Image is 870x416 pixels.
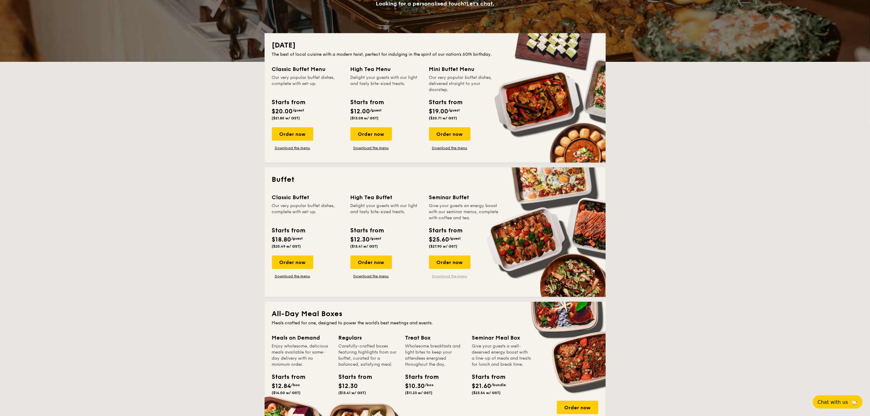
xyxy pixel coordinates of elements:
[272,175,598,185] h2: Buffet
[429,244,458,249] span: ($27.90 w/ GST)
[405,391,433,395] span: ($11.23 w/ GST)
[272,75,343,93] div: Our very popular buffet dishes, complete with set-up.
[429,65,500,73] div: Mini Buffet Menu
[272,333,331,342] div: Meals on Demand
[472,333,531,342] div: Seminar Meal Box
[449,108,460,112] span: /guest
[350,236,370,243] span: $12.30
[851,399,858,406] span: 🦙
[429,274,470,279] a: Download the menu
[272,320,598,326] div: Meals crafted for one, designed to power the world's best meetings and events.
[429,116,457,120] span: ($20.71 w/ GST)
[291,236,303,241] span: /guest
[429,256,470,269] div: Order now
[272,236,291,243] span: $18.80
[429,226,462,235] div: Starts from
[350,108,370,115] span: $12.00
[818,399,848,405] span: Chat with us
[472,391,501,395] span: ($23.54 w/ GST)
[405,383,425,390] span: $10.30
[272,51,598,58] div: The best of local cuisine with a modern twist, perfect for indulging in the spirit of our nation’...
[350,203,422,221] div: Delight your guests with our light and tasty bite-sized treats.
[350,226,384,235] div: Starts from
[370,108,382,112] span: /guest
[813,395,863,409] button: Chat with us🦙
[339,372,366,382] div: Starts from
[272,391,301,395] span: ($14.00 w/ GST)
[272,309,598,319] h2: All-Day Meal Boxes
[405,343,465,368] div: Wholesome breakfasts and light bites to keep your attendees energised throughout the day.
[272,256,313,269] div: Order now
[339,333,398,342] div: Regulars
[272,116,300,120] span: ($21.80 w/ GST)
[472,383,491,390] span: $21.60
[339,383,358,390] span: $12.30
[272,226,305,235] div: Starts from
[291,383,300,387] span: /box
[272,193,343,202] div: Classic Buffet
[425,383,434,387] span: /box
[350,127,392,141] div: Order now
[429,146,470,150] a: Download the menu
[272,127,313,141] div: Order now
[405,372,433,382] div: Starts from
[272,244,301,249] span: ($20.49 w/ GST)
[272,98,305,107] div: Starts from
[350,193,422,202] div: High Tea Buffet
[272,383,291,390] span: $12.84
[272,41,598,50] h2: [DATE]
[429,98,462,107] div: Starts from
[472,343,531,368] div: Give your guests a well-deserved energy boost with a line-up of meals and treats for lunch and br...
[429,75,500,93] div: Our very popular buffet dishes, delivered straight to your doorstep.
[467,0,494,7] span: Let's chat.
[350,98,384,107] div: Starts from
[429,127,470,141] div: Order now
[272,274,313,279] a: Download the menu
[272,146,313,150] a: Download the menu
[405,333,465,342] div: Treat Box
[339,391,366,395] span: ($13.41 w/ GST)
[350,75,422,93] div: Delight your guests with our light and tasty bite-sized treats.
[350,256,392,269] div: Order now
[272,372,299,382] div: Starts from
[272,65,343,73] div: Classic Buffet Menu
[272,343,331,368] div: Enjoy wholesome, delicious meals available for same-day delivery with no minimum order.
[350,244,378,249] span: ($13.41 w/ GST)
[339,343,398,368] div: Carefully-crafted boxes featuring highlights from our buffet, curated for a balanced, satisfying ...
[491,383,506,387] span: /bundle
[429,203,500,221] div: Give your guests an energy boost with our seminar menus, complete with coffee and tea.
[272,203,343,221] div: Our very popular buffet dishes, complete with set-up.
[429,193,500,202] div: Seminar Buffet
[370,236,382,241] span: /guest
[472,372,499,382] div: Starts from
[272,108,293,115] span: $20.00
[429,108,449,115] span: $19.00
[350,146,392,150] a: Download the menu
[449,236,461,241] span: /guest
[350,116,379,120] span: ($13.08 w/ GST)
[557,401,598,414] div: Order now
[429,236,449,243] span: $25.60
[293,108,305,112] span: /guest
[350,274,392,279] a: Download the menu
[376,0,467,7] span: Looking for a personalised touch?
[350,65,422,73] div: High Tea Menu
